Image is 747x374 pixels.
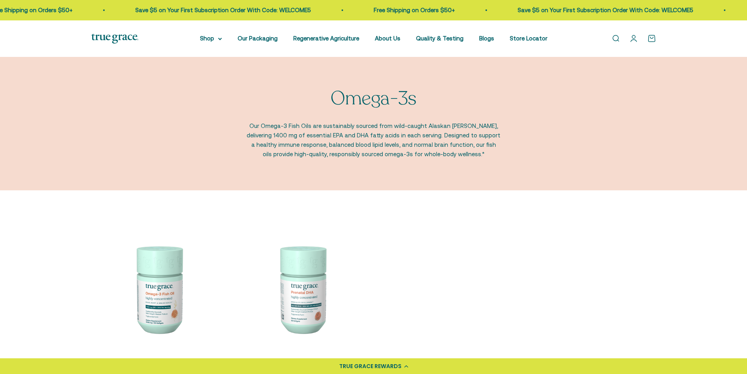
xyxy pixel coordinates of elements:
a: Free Shipping on Orders $50+ [374,7,455,13]
a: Store Locator [510,35,547,42]
p: Save $5 on Your First Subscription Order With Code: WELCOME5 [518,5,693,15]
p: Save $5 on Your First Subscription Order With Code: WELCOME5 [135,5,311,15]
img: Omega-3 Fish Oil for Brain, Heart, and Immune Health* Sustainably sourced, wild-caught Alaskan fi... [91,222,225,356]
a: Quality & Testing [416,35,463,42]
summary: Shop [200,34,222,43]
a: Blogs [479,35,494,42]
a: Regenerative Agriculture [293,35,359,42]
div: TRUE GRACE REWARDS [339,362,402,370]
p: Omega-3s [331,88,416,109]
p: Our Omega-3 Fish Oils are sustainably sourced from wild-caught Alaskan [PERSON_NAME], delivering ... [246,121,501,159]
a: About Us [375,35,400,42]
img: Prenatal DHA for Brain & Eye Development* For women during pre-conception, pregnancy, and lactati... [235,222,369,356]
a: Our Packaging [238,35,278,42]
